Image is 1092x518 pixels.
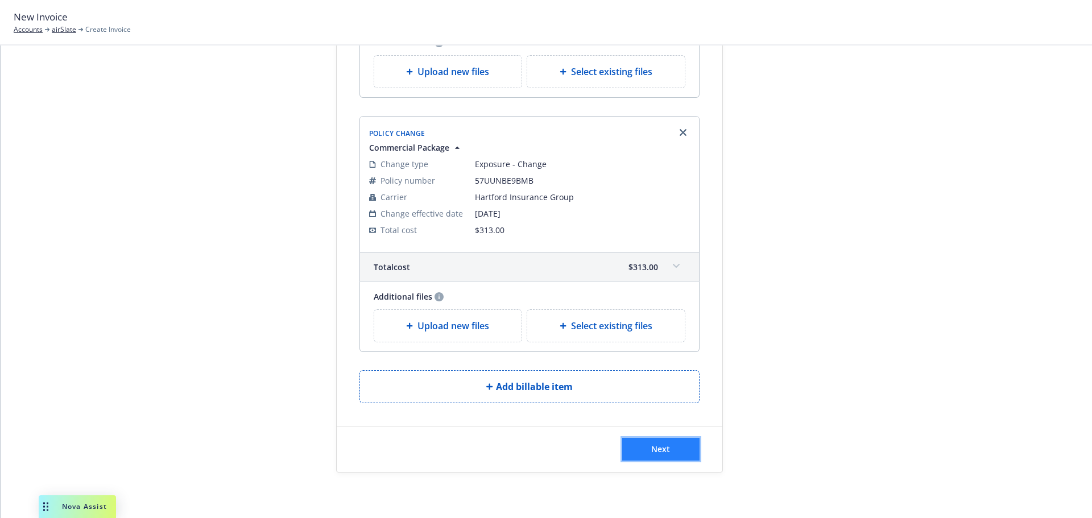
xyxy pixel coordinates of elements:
[85,24,131,35] span: Create Invoice
[359,370,700,403] button: Add billable item
[369,142,463,154] button: Commercial Package
[380,208,463,219] span: Change effective date
[380,191,407,203] span: Carrier
[374,55,523,88] div: Upload new files
[380,224,417,236] span: Total cost
[369,129,425,138] span: Policy Change
[475,191,690,203] span: Hartford Insurance Group
[62,502,107,511] span: Nova Assist
[496,380,573,393] span: Add billable item
[417,319,489,333] span: Upload new files
[14,10,68,24] span: New Invoice
[475,225,504,235] span: $313.00
[360,252,699,281] div: Totalcost$313.00
[417,65,489,78] span: Upload new files
[527,55,685,88] div: Select existing files
[374,261,410,273] span: Total cost
[571,65,652,78] span: Select existing files
[14,24,43,35] a: Accounts
[527,309,685,342] div: Select existing files
[628,261,658,273] span: $313.00
[39,495,116,518] button: Nova Assist
[475,175,690,187] span: 57UUNBE9BMB
[622,438,700,461] button: Next
[39,495,53,518] div: Drag to move
[475,158,690,170] span: Exposure - Change
[374,309,523,342] div: Upload new files
[571,319,652,333] span: Select existing files
[52,24,76,35] a: airSlate
[374,291,432,302] span: Additional files
[676,126,690,139] a: Remove browser
[475,208,690,219] span: [DATE]
[369,142,449,154] span: Commercial Package
[651,444,670,454] span: Next
[380,175,435,187] span: Policy number
[380,158,428,170] span: Change type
